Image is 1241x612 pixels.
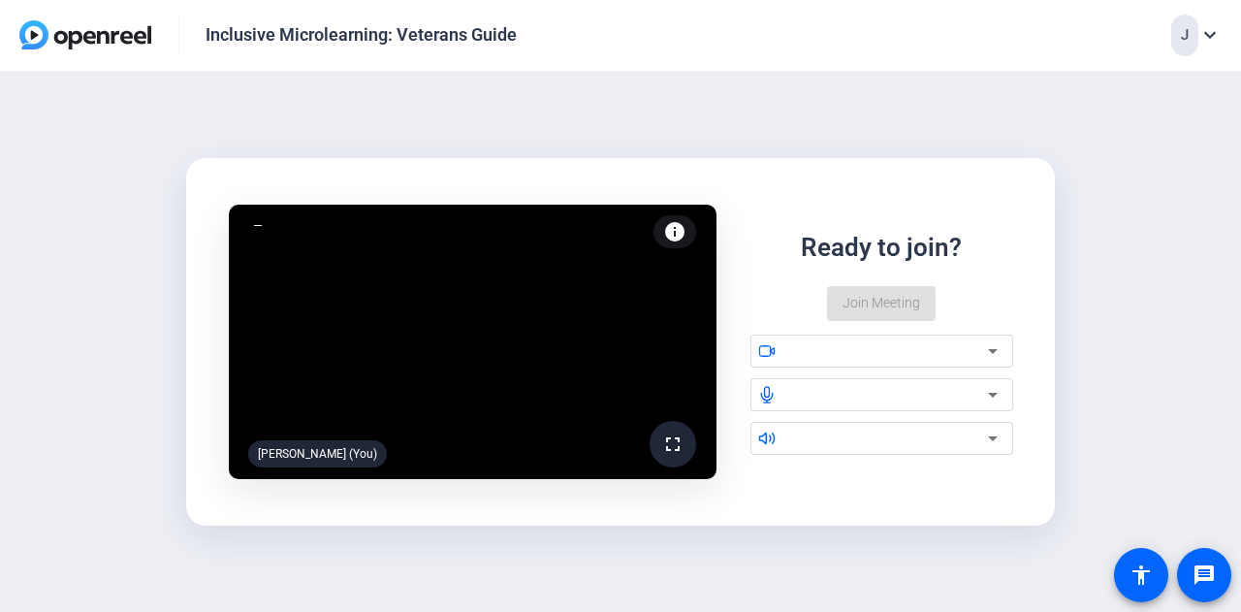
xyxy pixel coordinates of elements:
mat-icon: message [1193,564,1216,587]
div: J [1171,15,1198,56]
div: [PERSON_NAME] (You) [248,440,387,467]
div: Inclusive Microlearning: Veterans Guide [206,23,517,47]
div: Ready to join? [801,229,962,267]
mat-icon: info [663,220,686,243]
img: OpenReel logo [19,20,151,49]
mat-icon: expand_more [1198,23,1222,47]
mat-icon: fullscreen [661,433,684,456]
mat-icon: accessibility [1130,564,1153,587]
